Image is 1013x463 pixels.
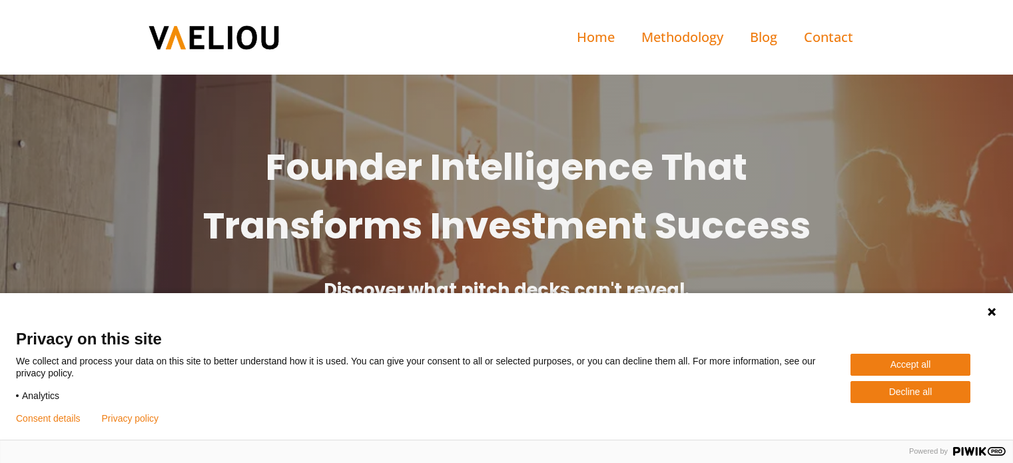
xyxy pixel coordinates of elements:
a: Blog [737,13,791,61]
img: VAELIOU - boost your performance [147,24,280,51]
a: Privacy policy [102,413,159,424]
a: Home [563,13,628,61]
span: Privacy on this site [16,329,997,348]
h2: Discover what pitch decks can't reveal. Our proprietary evaluation methodology provides investors... [201,275,813,419]
button: Decline all [850,381,970,403]
button: Accept all [850,354,970,376]
button: Consent details [16,413,81,424]
span: Powered by [904,447,953,456]
h1: Founder Intelligence That Transforms Investment Success [194,138,820,255]
p: We collect and process your data on this site to better understand how it is used. You can give y... [16,355,850,379]
a: Contact [791,13,866,61]
span: Analytics [22,390,59,402]
a: Methodology [628,13,737,61]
